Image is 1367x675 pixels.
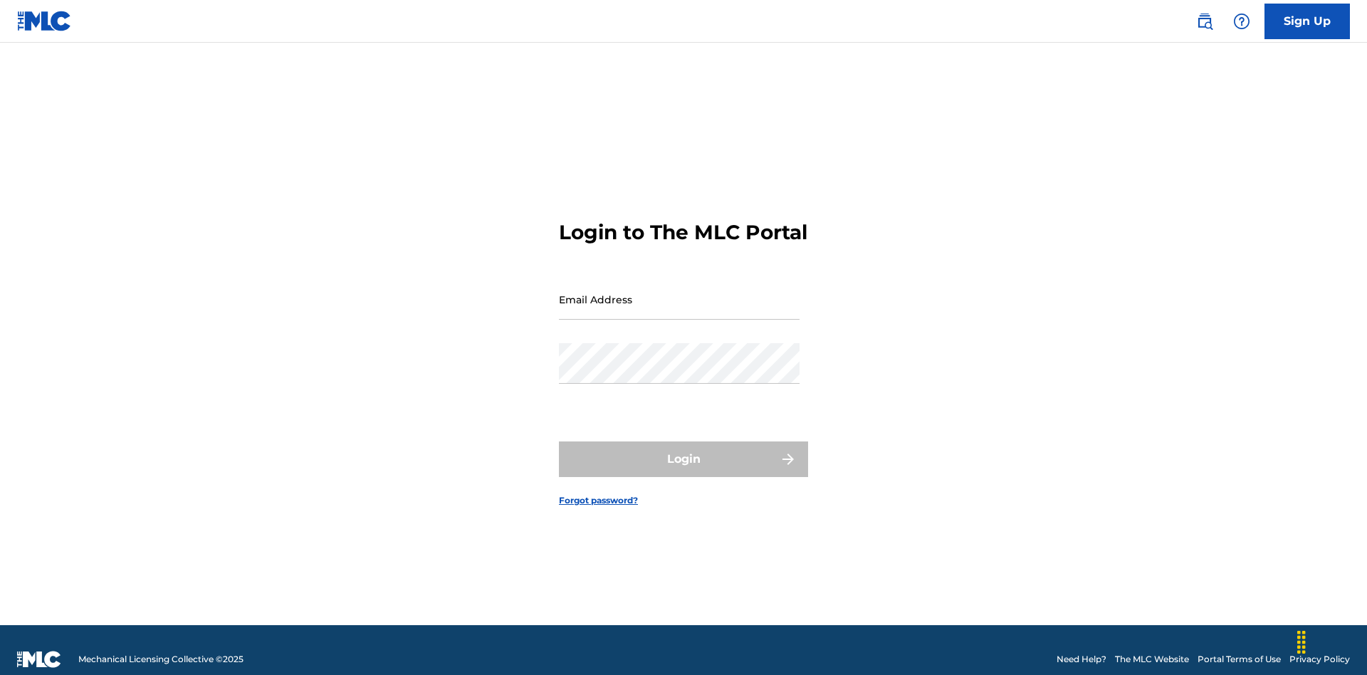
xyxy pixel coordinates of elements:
a: Privacy Policy [1289,653,1350,666]
a: Forgot password? [559,494,638,507]
img: search [1196,13,1213,30]
a: Sign Up [1264,4,1350,39]
img: logo [17,651,61,668]
span: Mechanical Licensing Collective © 2025 [78,653,243,666]
a: Public Search [1190,7,1219,36]
a: Portal Terms of Use [1198,653,1281,666]
div: Drag [1290,621,1313,664]
img: MLC Logo [17,11,72,31]
img: help [1233,13,1250,30]
h3: Login to The MLC Portal [559,220,807,245]
iframe: Chat Widget [1296,607,1367,675]
div: Help [1227,7,1256,36]
a: The MLC Website [1115,653,1189,666]
a: Need Help? [1057,653,1106,666]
